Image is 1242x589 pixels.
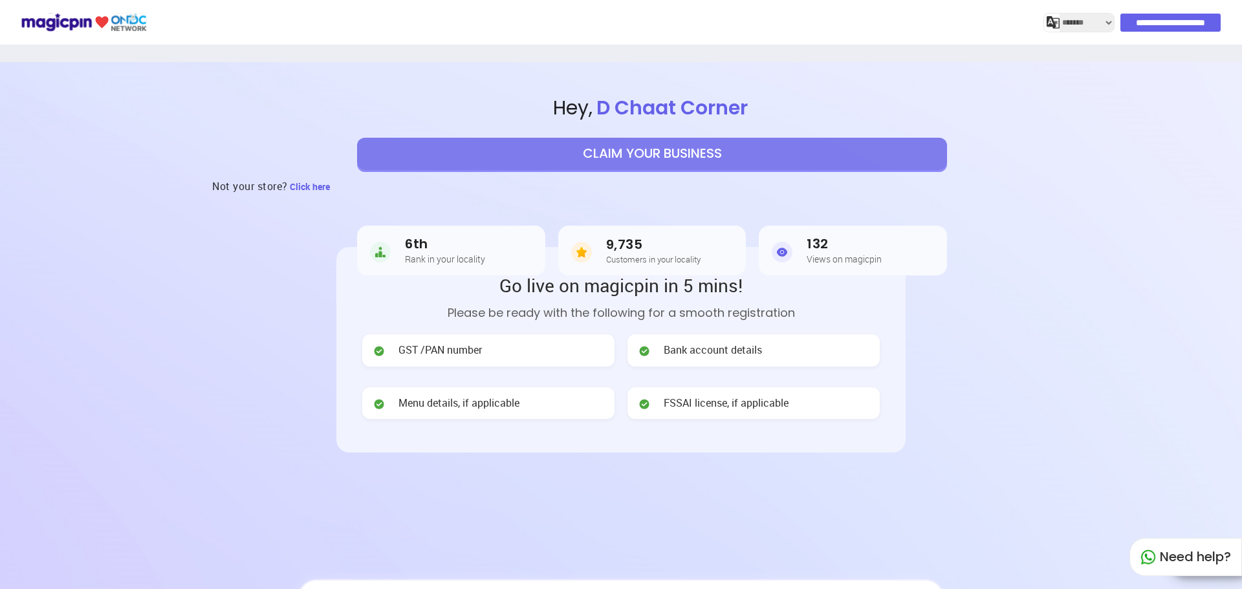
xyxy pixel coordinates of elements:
span: D Chaat Corner [593,94,752,122]
img: ondc-logo-new-small.8a59708e.svg [21,11,147,34]
span: Hey , [62,94,1242,122]
span: GST /PAN number [398,343,482,358]
span: Click here [290,180,330,193]
h5: Customers in your locality [606,255,701,264]
img: check [638,345,651,358]
img: Rank [370,239,391,265]
span: FSSAI license, if applicable [664,396,789,411]
span: Menu details, if applicable [398,396,519,411]
h5: Views on magicpin [807,254,882,264]
p: Please be ready with the following for a smooth registration [362,304,880,321]
button: CLAIM YOUR BUSINESS [357,138,947,170]
h3: 6th [405,237,485,252]
h2: Go live on magicpin in 5 mins! [362,273,880,297]
img: whatapp_green.7240e66a.svg [1140,550,1156,565]
h3: 132 [807,237,882,252]
span: Bank account details [664,343,762,358]
img: check [373,345,386,358]
h5: Rank in your locality [405,254,485,264]
img: Customers [571,239,592,265]
img: check [373,398,386,411]
h3: 9,735 [606,237,701,252]
div: Need help? [1129,538,1242,576]
img: Views [772,239,792,265]
img: j2MGCQAAAABJRU5ErkJggg== [1047,16,1060,29]
h3: Not your store? [212,170,288,202]
img: check [638,398,651,411]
